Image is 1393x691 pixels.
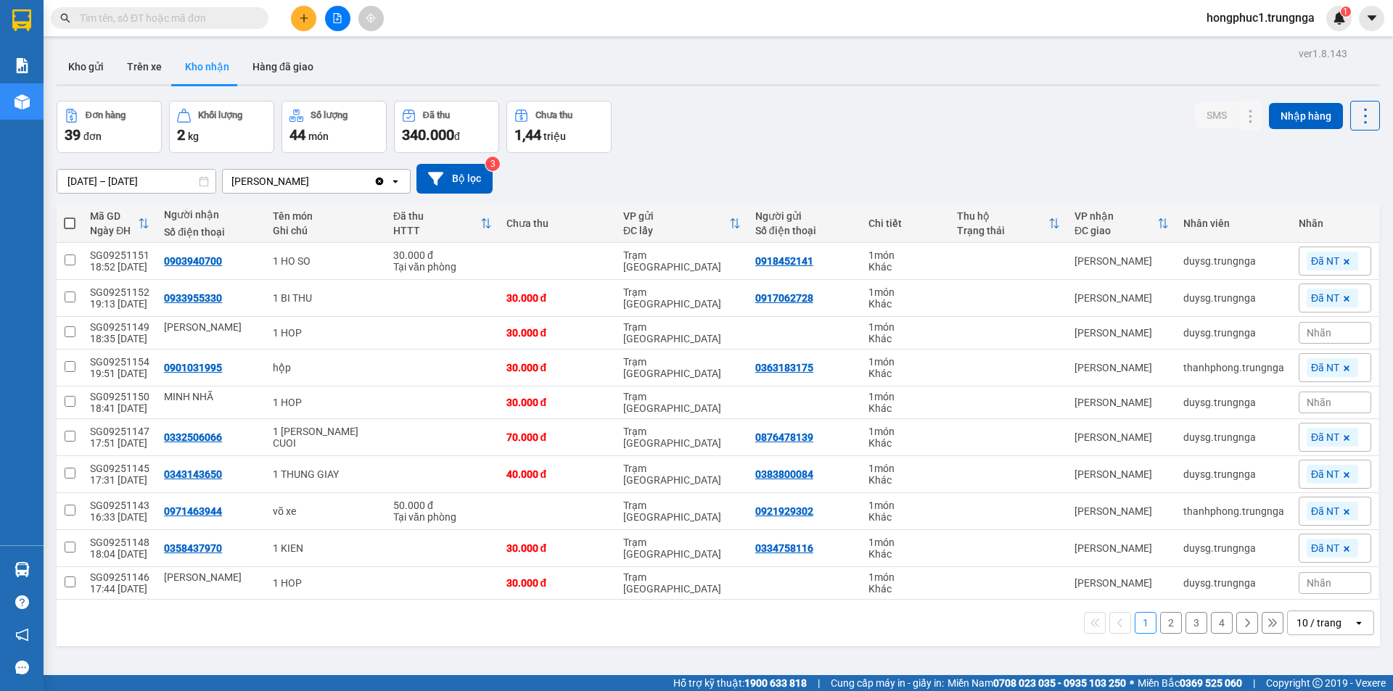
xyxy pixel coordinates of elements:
[1299,218,1371,229] div: Nhãn
[623,537,741,560] div: Trạm [GEOGRAPHIC_DATA]
[1183,362,1284,373] div: thanhphong.trungnga
[393,225,480,236] div: HTTT
[1183,577,1284,589] div: duysg.trungnga
[12,9,31,31] img: logo-vxr
[90,356,149,368] div: SG09251154
[90,463,149,474] div: SG09251145
[57,101,162,153] button: Đơn hàng39đơn
[15,562,30,577] img: warehouse-icon
[1365,12,1378,25] span: caret-down
[1311,291,1339,305] span: Đã NT
[164,209,258,220] div: Người nhận
[755,210,854,222] div: Người gửi
[393,261,492,273] div: Tại văn phòng
[90,583,149,595] div: 17:44 [DATE]
[1311,255,1339,268] span: Đã NT
[15,661,29,674] span: message
[90,225,138,236] div: Ngày ĐH
[273,292,379,304] div: 1 BI THU
[1311,361,1339,374] span: Đã NT
[506,362,609,373] div: 30.000 đ
[366,13,376,23] span: aim
[868,583,943,595] div: Khác
[1183,255,1284,267] div: duysg.trungnga
[1074,431,1169,443] div: [PERSON_NAME]
[393,210,480,222] div: Đã thu
[15,94,30,109] img: warehouse-icon
[868,463,943,474] div: 1 món
[868,249,943,261] div: 1 món
[506,327,609,339] div: 30.000 đ
[90,426,149,437] div: SG09251147
[1074,362,1169,373] div: [PERSON_NAME]
[1180,677,1242,689] strong: 0369 525 060
[65,126,81,144] span: 39
[506,101,612,153] button: Chưa thu1,44 triệu
[1074,577,1169,589] div: [PERSON_NAME]
[1183,397,1284,408] div: duysg.trungnga
[164,468,222,480] div: 0343143650
[273,468,379,480] div: 1 THUNG GIAY
[506,431,609,443] div: 70.000 đ
[623,571,741,595] div: Trạm [GEOGRAPHIC_DATA]
[164,292,222,304] div: 0933955330
[231,174,309,189] div: [PERSON_NAME]
[1138,675,1242,691] span: Miền Bắc
[1307,397,1331,408] span: Nhãn
[90,511,149,523] div: 16:33 [DATE]
[485,157,500,171] sup: 3
[868,500,943,511] div: 1 món
[957,225,1048,236] div: Trạng thái
[90,321,149,333] div: SG09251149
[423,110,450,120] div: Đã thu
[1074,255,1169,267] div: [PERSON_NAME]
[164,571,258,583] div: MINH TAN
[1074,225,1157,236] div: ĐC giao
[83,204,157,243] th: Toggle SortBy
[1311,505,1339,518] span: Đã NT
[308,131,329,142] span: món
[90,286,149,298] div: SG09251152
[273,225,379,236] div: Ghi chú
[755,362,813,373] div: 0363183175
[80,10,251,26] input: Tìm tên, số ĐT hoặc mã đơn
[416,164,493,194] button: Bộ lọc
[90,368,149,379] div: 19:51 [DATE]
[1307,577,1331,589] span: Nhãn
[15,595,29,609] span: question-circle
[868,333,943,344] div: Khác
[273,397,379,408] div: 1 HOP
[1343,7,1348,17] span: 1
[386,204,499,243] th: Toggle SortBy
[90,537,149,548] div: SG09251148
[173,49,241,84] button: Kho nhận
[164,255,222,267] div: 0903940700
[273,210,379,222] div: Tên món
[744,677,807,689] strong: 1900 633 818
[90,437,149,449] div: 17:51 [DATE]
[90,333,149,344] div: 18:35 [DATE]
[868,511,943,523] div: Khác
[506,397,609,408] div: 30.000 đ
[993,677,1126,689] strong: 0708 023 035 - 0935 103 250
[1211,612,1233,634] button: 4
[755,505,813,517] div: 0921929302
[393,511,492,523] div: Tại văn phòng
[164,391,258,402] div: MINH NHÃ
[393,500,492,511] div: 50.000 đ
[535,110,572,120] div: Chưa thu
[1074,542,1169,554] div: [PERSON_NAME]
[755,225,854,236] div: Số điện thoại
[868,218,943,229] div: Chi tiết
[164,362,222,373] div: 0901031995
[1312,678,1323,688] span: copyright
[1183,218,1284,229] div: Nhân viên
[291,6,316,31] button: plus
[514,126,541,144] span: 1,44
[1135,612,1156,634] button: 1
[90,210,138,222] div: Mã GD
[1297,616,1341,630] div: 10 / trang
[273,542,379,554] div: 1 KIEN
[289,126,305,144] span: 44
[390,175,401,187] svg: open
